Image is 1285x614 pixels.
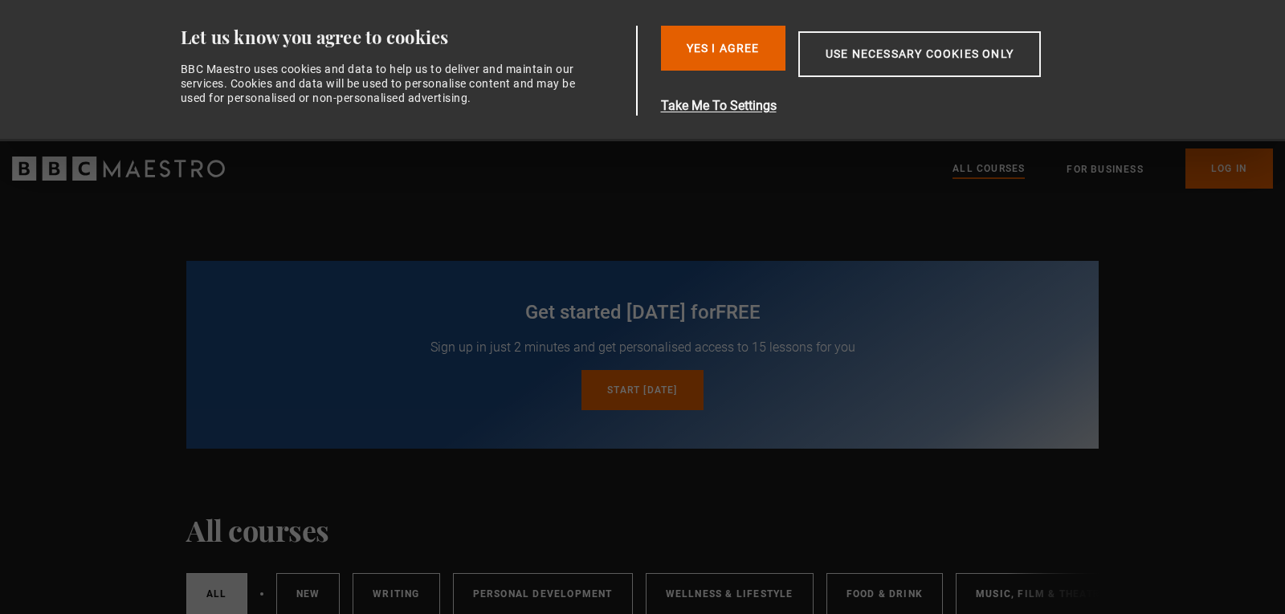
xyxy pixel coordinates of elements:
[1185,148,1273,189] a: Log In
[953,148,1273,189] nav: Primary
[953,161,1025,178] a: All Courses
[186,513,329,547] h1: All courses
[716,301,761,323] span: free
[181,62,585,106] div: BBC Maestro uses cookies and data to help us to deliver and maintain our services. Cookies and da...
[12,157,225,181] svg: BBC Maestro
[181,26,630,49] div: Let us know you agree to cookies
[1067,161,1143,177] a: For business
[798,31,1041,77] button: Use necessary cookies only
[225,299,1060,325] h2: Get started [DATE] for
[661,26,785,71] button: Yes I Agree
[581,370,703,410] a: Start [DATE]
[661,96,1117,116] button: Take Me To Settings
[225,338,1060,357] p: Sign up in just 2 minutes and get personalised access to 15 lessons for you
